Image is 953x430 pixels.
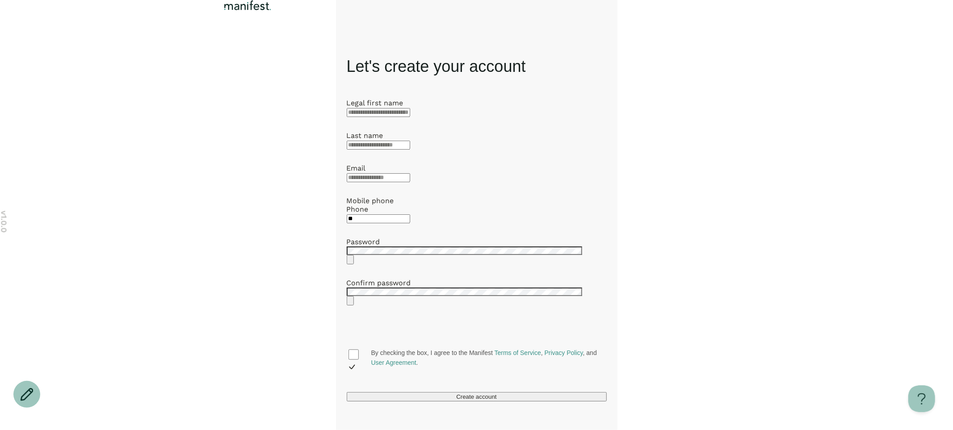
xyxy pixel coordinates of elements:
[495,349,541,356] a: Terms of Service
[347,56,607,77] h1: Let's create your account
[347,205,607,213] div: Phone
[456,393,496,400] span: Create account
[347,279,411,287] label: Confirm password
[347,99,403,107] label: Legal first name
[371,348,607,367] span: By checking the box, I agree to the Manifest , , and .
[347,392,607,401] button: Create account
[347,164,366,172] label: Email
[908,385,935,412] iframe: Toggle Customer Support
[347,255,354,264] button: Show password
[545,349,583,356] a: Privacy Policy
[347,131,383,140] label: Last name
[347,296,354,305] button: Show password
[347,196,394,205] label: Mobile phone
[348,349,359,360] input: By checking the box, I agree to the Manifest Terms of Service, Privacy Policy, and User Agreement.
[371,359,416,366] a: User Agreement
[347,238,380,246] label: Password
